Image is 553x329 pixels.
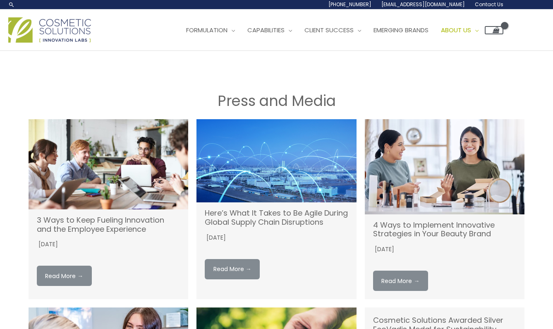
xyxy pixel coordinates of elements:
a: 4 Ways to Implement Innovative Strategies in Your Beauty Brand [373,220,495,239]
a: Emerging Brands [367,18,435,43]
a: Read More → [205,259,260,279]
span: Contact Us [475,1,503,8]
span: [EMAIL_ADDRESS][DOMAIN_NAME] [381,1,465,8]
a: Read More → [373,271,428,291]
span: Emerging Brands [373,26,429,34]
span: Capabilities [247,26,285,34]
a: Search icon link [8,1,15,8]
h1: Press and Media [29,91,525,111]
nav: Site Navigation [174,18,503,43]
span: [PHONE_NUMBER] [328,1,371,8]
img: Cosmetic Solutions Logo [8,17,91,43]
time: [DATE] [205,233,226,243]
a: About Us [435,18,485,43]
time: [DATE] [373,245,394,254]
a: Client Success [298,18,367,43]
span: About Us [441,26,471,34]
a: Formulation [180,18,241,43]
a: View Shopping Cart, empty [485,26,503,34]
a: 3 Ways to Keep Fueling Innovation and the Employee Experience [37,215,164,234]
a: Capabilities [241,18,298,43]
img: 3 Ways to Keep Fueling Innovation and the Employee Experience [29,119,189,209]
span: Formulation [186,26,227,34]
time: [DATE] [37,240,58,249]
a: Read More → [37,266,92,286]
span: Client Success [304,26,354,34]
a: Here’s What It Takes to Be Agile During Global Supply Chain Disruptions [205,208,348,227]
